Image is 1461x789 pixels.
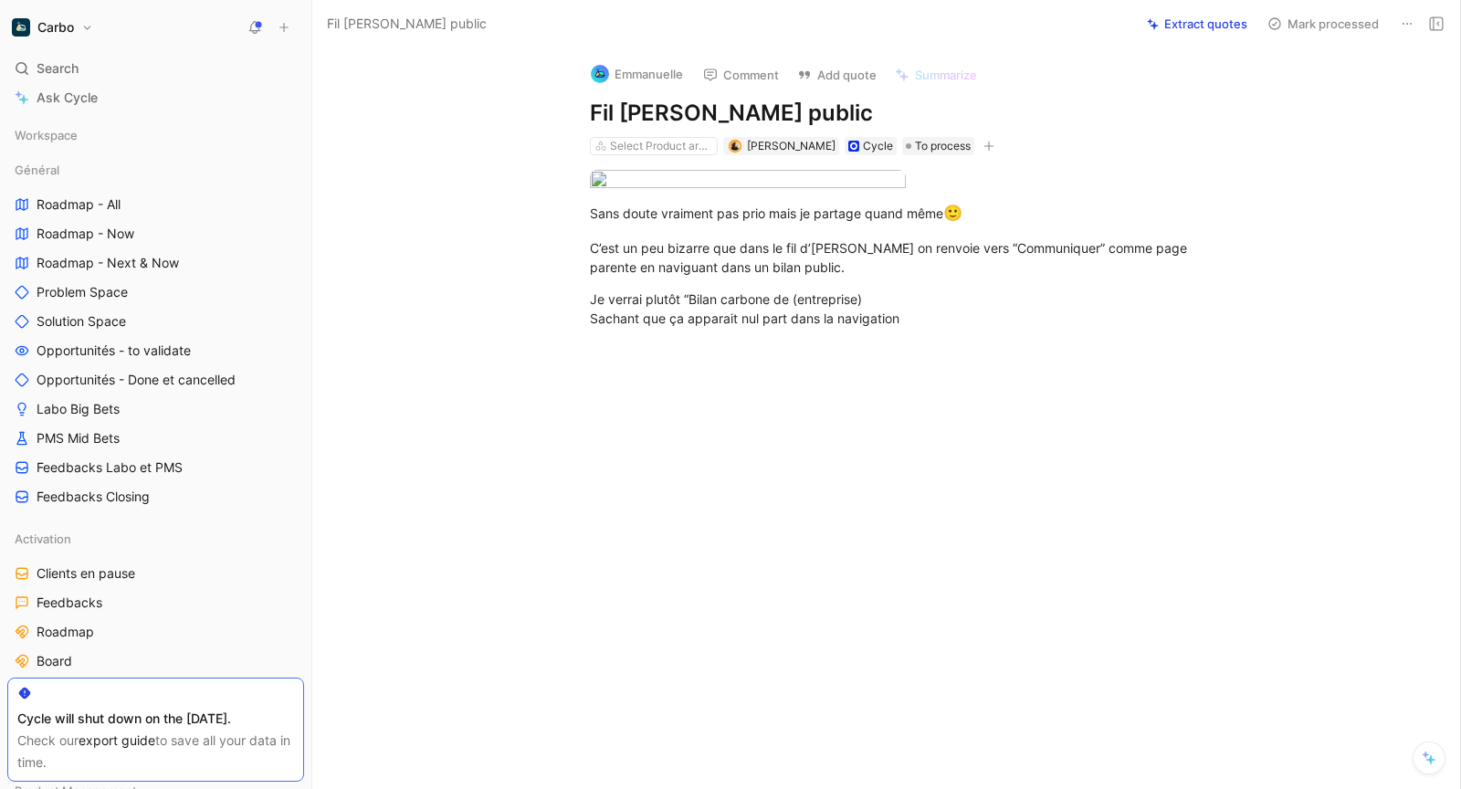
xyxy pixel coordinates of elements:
div: Cycle [863,137,893,155]
span: Clients en pause [37,564,135,583]
a: Solution Space [7,308,304,335]
span: Feedbacks [37,594,102,612]
a: Feedbacks Closing [7,483,304,510]
span: Général [15,161,59,179]
span: Fil [PERSON_NAME] public [327,13,487,35]
div: Général [7,156,304,184]
span: To process [915,137,971,155]
a: Roadmap - All [7,191,304,218]
div: To process [902,137,974,155]
a: Feedbacks Labo et PMS [7,454,304,481]
span: Search [37,58,79,79]
img: avatar [730,142,740,152]
button: CarboCarbo [7,15,98,40]
button: Add quote [789,62,885,88]
span: Solution Space [37,312,126,331]
button: Summarize [887,62,985,88]
a: Roadmap - Next & Now [7,249,304,277]
span: [PERSON_NAME] [747,139,836,153]
span: Feedbacks Labo et PMS [37,458,183,477]
a: PMS Mid Bets [7,425,304,452]
div: Cycle will shut down on the [DATE]. [17,708,294,730]
span: Ask Cycle [37,87,98,109]
a: Opportunités - to validate [7,337,304,364]
div: Workspace [7,121,304,149]
div: C’est un peu bizarre que dans le fil d’[PERSON_NAME] on renvoie vers “Communiquer” comme page par... [590,238,1222,277]
span: Board [37,652,72,670]
h1: Fil [PERSON_NAME] public [590,99,1222,128]
a: export guide [79,732,155,748]
span: Roadmap - Now [37,225,134,243]
div: Sans doute vraiment pas prio mais je partage quand même [590,202,1222,226]
button: Mark processed [1259,11,1387,37]
div: Je verrai plutôt “Bilan carbone de (entreprise) Sachant que ça apparait nul part dans la navigation [590,289,1222,328]
div: Select Product areas [610,137,712,155]
div: Search [7,55,304,82]
img: Carbo [12,18,30,37]
div: Check our to save all your data in time. [17,730,294,773]
a: Roadmap [7,618,304,646]
span: Problem Space [37,283,128,301]
img: logo [591,65,609,83]
a: Labo Big Bets [7,395,304,423]
span: Feedbacks Closing [37,488,150,506]
button: Extract quotes [1139,11,1256,37]
a: Roadmap - Now [7,220,304,247]
span: PMS Mid Bets [37,429,120,447]
h1: Carbo [37,19,74,36]
a: Clients en pause [7,560,304,587]
a: Problem Space [7,279,304,306]
span: Workspace [15,126,78,144]
span: Summarize [915,67,977,83]
span: 🙂 [943,204,962,222]
span: Roadmap - All [37,195,121,214]
span: Roadmap [37,623,94,641]
a: Opportunités - Done et cancelled [7,366,304,394]
a: Board [7,647,304,675]
a: Feedbacks [7,589,304,616]
span: Opportunités - to validate [37,342,191,360]
span: Opportunités - Done et cancelled [37,371,236,389]
div: ActivationClients en pauseFeedbacksRoadmapBoardBugs (par statut)Bugs (par criticité)Solutions dép... [7,525,304,763]
img: Capture d’écran 2025-09-05 à 17.58.47.png [590,170,906,195]
span: Labo Big Bets [37,400,120,418]
span: Activation [15,530,71,548]
span: Roadmap - Next & Now [37,254,179,272]
div: GénéralRoadmap - AllRoadmap - NowRoadmap - Next & NowProblem SpaceSolution SpaceOpportunités - to... [7,156,304,510]
div: Activation [7,525,304,552]
a: Ask Cycle [7,84,304,111]
button: Comment [695,62,787,88]
button: logoEmmanuelle [583,60,691,88]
